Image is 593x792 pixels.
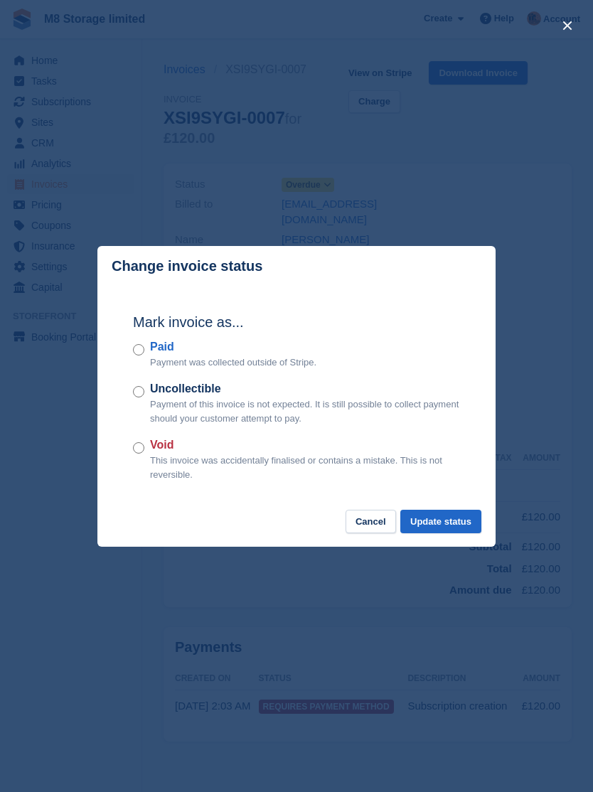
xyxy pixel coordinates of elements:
[556,14,579,37] button: close
[150,397,460,425] p: Payment of this invoice is not expected. It is still possible to collect payment should your cust...
[150,355,316,370] p: Payment was collected outside of Stripe.
[400,510,481,533] button: Update status
[150,338,316,355] label: Paid
[346,510,396,533] button: Cancel
[150,380,460,397] label: Uncollectible
[133,311,460,333] h2: Mark invoice as...
[112,258,262,274] p: Change invoice status
[150,437,460,454] label: Void
[150,454,460,481] p: This invoice was accidentally finalised or contains a mistake. This is not reversible.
